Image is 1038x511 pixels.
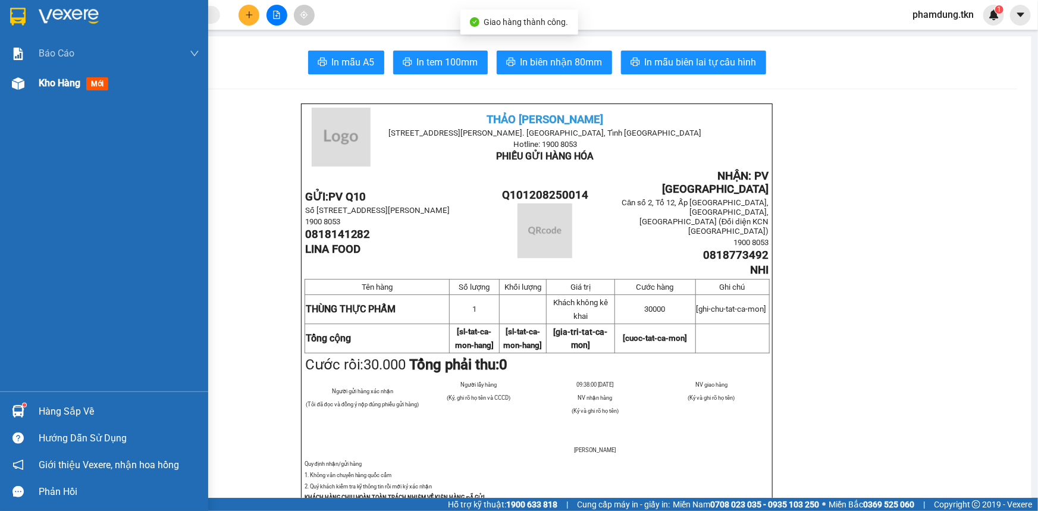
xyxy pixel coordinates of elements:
[574,447,616,453] span: [PERSON_NAME]
[472,305,476,314] span: 1
[518,203,572,258] img: qr-code
[487,113,604,126] span: THẢO [PERSON_NAME]
[272,11,281,19] span: file-add
[645,305,666,314] span: 30000
[484,17,569,27] span: Giao hàng thành công.
[305,243,360,256] span: LINA FOOD
[305,356,508,373] span: Cước rồi:
[497,51,612,74] button: printerIn biên nhận 80mm
[513,140,577,149] span: Hotline: 1900 8053
[455,327,494,350] span: [sl-tat-ca-mon-hang]
[1010,5,1031,26] button: caret-down
[447,394,510,401] span: (Ký, ghi rõ họ tên và CCCD)
[410,356,508,373] strong: Tổng phải thu:
[553,327,607,350] span: [gia-tri-tat-ca-mon]
[704,249,769,262] span: 0818773492
[12,432,24,444] span: question-circle
[23,403,26,407] sup: 1
[305,217,340,226] span: 1900 8053
[470,17,479,27] span: check-circle
[39,457,179,472] span: Giới thiệu Vexere, nhận hoa hồng
[972,500,980,509] span: copyright
[621,51,766,74] button: printerIn mẫu biên lai tự cấu hình
[364,356,406,373] span: 30.000
[306,333,351,344] strong: Tổng cộng
[502,189,588,202] span: Q101208250014
[266,5,287,26] button: file-add
[751,264,769,277] span: NHI
[829,498,914,511] span: Miền Bắc
[10,8,26,26] img: logo-vxr
[306,401,419,407] span: (Tôi đã đọc và đồng ý nộp đúng phiếu gửi hàng)
[553,298,608,321] span: Khách không kê khai
[306,303,396,315] span: THÙNG THỰC PHẨM
[12,486,24,497] span: message
[362,283,393,291] span: Tên hàng
[12,48,24,60] img: solution-icon
[1015,10,1026,20] span: caret-down
[332,55,375,70] span: In mẫu A5
[190,49,199,58] span: down
[997,5,1001,14] span: 1
[734,238,769,247] span: 1900 8053
[645,55,757,70] span: In mẫu biên lai tự cấu hình
[506,57,516,68] span: printer
[312,108,371,167] img: logo
[86,77,108,90] span: mới
[300,11,308,19] span: aim
[578,394,612,401] span: NV nhận hàng
[520,55,603,70] span: In biên nhận 80mm
[500,356,508,373] span: 0
[305,483,432,490] span: 2. Quý khách kiểm tra kỹ thông tin rồi mới ký xác nhận
[12,459,24,471] span: notification
[460,381,497,388] span: Người lấy hàng
[572,407,619,414] span: (Ký và ghi rõ họ tên)
[245,11,253,19] span: plus
[695,381,727,388] span: NV giao hàng
[12,77,24,90] img: warehouse-icon
[923,498,925,511] span: |
[305,206,450,215] span: Số [STREET_ADDRESS][PERSON_NAME]
[989,10,999,20] img: icon-new-feature
[623,334,687,343] span: [cuoc-tat-ca-mon]
[39,46,74,61] span: Báo cáo
[239,5,259,26] button: plus
[403,57,412,68] span: printer
[566,498,568,511] span: |
[318,57,327,68] span: printer
[995,5,1003,14] sup: 1
[710,500,819,509] strong: 0708 023 035 - 0935 103 250
[863,500,914,509] strong: 0369 525 060
[389,128,702,137] span: [STREET_ADDRESS][PERSON_NAME]. [GEOGRAPHIC_DATA], Tỉnh [GEOGRAPHIC_DATA]
[12,405,24,418] img: warehouse-icon
[308,51,384,74] button: printerIn mẫu A5
[448,498,557,511] span: Hỗ trợ kỹ thuật:
[294,5,315,26] button: aim
[39,483,199,501] div: Phản hồi
[577,498,670,511] span: Cung cấp máy in - giấy in:
[688,394,735,401] span: (Ký và ghi rõ họ tên)
[305,190,366,203] strong: GỬI:
[503,327,542,350] span: [sl-tat-ca-mon-hang]
[576,381,613,388] span: 09:38:00 [DATE]
[497,151,594,162] span: PHIẾU GỬI HÀNG HÓA
[393,51,488,74] button: printerIn tem 100mm
[305,228,371,241] span: 0818141282
[39,430,199,447] div: Hướng dẫn sử dụng
[636,283,674,291] span: Cước hàng
[39,77,80,89] span: Kho hàng
[673,498,819,511] span: Miền Nam
[697,305,767,314] span: [ghi-chu-tat-ca-mon]
[570,283,591,291] span: Giá trị
[663,170,769,196] span: NHẬN: PV [GEOGRAPHIC_DATA]
[459,283,490,291] span: Số lượng
[622,198,769,236] span: Căn số 2, Tổ 12, Ấp [GEOGRAPHIC_DATA], [GEOGRAPHIC_DATA], [GEOGRAPHIC_DATA] (Đối diện KCN [GEOG...
[822,502,826,507] span: ⚪️
[417,55,478,70] span: In tem 100mm
[720,283,745,291] span: Ghi chú
[305,472,392,478] span: 1. Không vân chuyển hàng quốc cấm
[332,388,393,394] span: Người gửi hàng xác nhận
[305,460,362,467] span: Quy định nhận/gửi hàng
[504,283,541,291] span: Khối lượng
[305,494,485,501] strong: KHÁCH HÀNG CHỊU HOÀN TOÀN TRÁCH NHIỆM VỀ KIỆN HÀNG ĐÃ GỬI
